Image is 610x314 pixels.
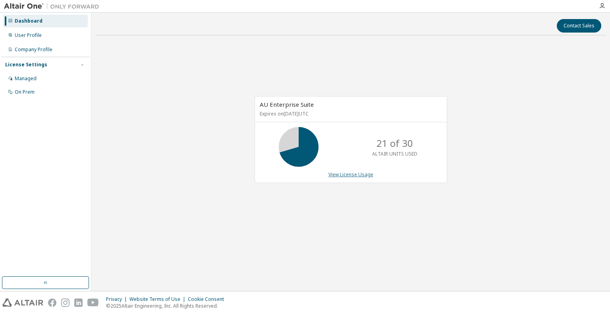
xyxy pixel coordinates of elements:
a: View License Usage [328,171,373,178]
img: instagram.svg [61,299,69,307]
button: Contact Sales [557,19,601,33]
p: ALTAIR UNITS USED [372,150,417,157]
div: User Profile [15,32,42,39]
div: License Settings [5,62,47,68]
div: Cookie Consent [188,296,229,302]
img: linkedin.svg [74,299,83,307]
div: Managed [15,75,37,82]
div: Privacy [106,296,129,302]
p: Expires on [DATE] UTC [260,110,440,117]
div: Company Profile [15,46,52,53]
div: Website Terms of Use [129,296,188,302]
img: Altair One [4,2,103,10]
div: On Prem [15,89,35,95]
img: youtube.svg [87,299,99,307]
img: altair_logo.svg [2,299,43,307]
span: AU Enterprise Suite [260,100,314,108]
p: © 2025 Altair Engineering, Inc. All Rights Reserved. [106,302,229,309]
p: 21 of 30 [376,137,413,150]
img: facebook.svg [48,299,56,307]
div: Dashboard [15,18,42,24]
